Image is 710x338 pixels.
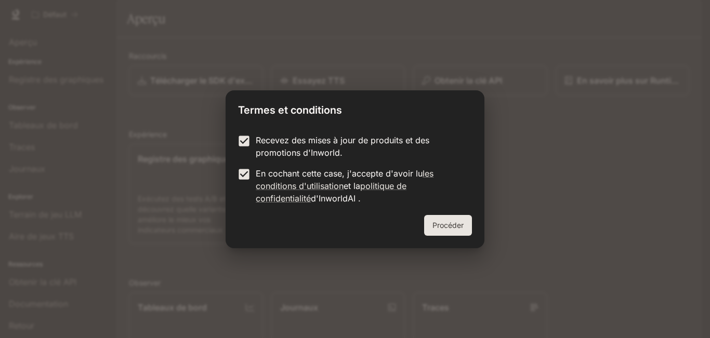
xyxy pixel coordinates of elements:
[256,168,423,179] font: En cochant cette case, j'accepte d'avoir lu
[238,104,342,116] font: Termes et conditions
[256,181,406,204] a: politique de confidentialité
[256,135,429,158] font: Recevez des mises à jour de produits et des promotions d'Inworld.
[256,168,433,191] a: les conditions d'utilisation
[424,215,472,236] button: Procéder
[311,193,361,204] font: d'InworldAI .
[432,221,464,229] font: Procéder
[344,181,360,191] font: et la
